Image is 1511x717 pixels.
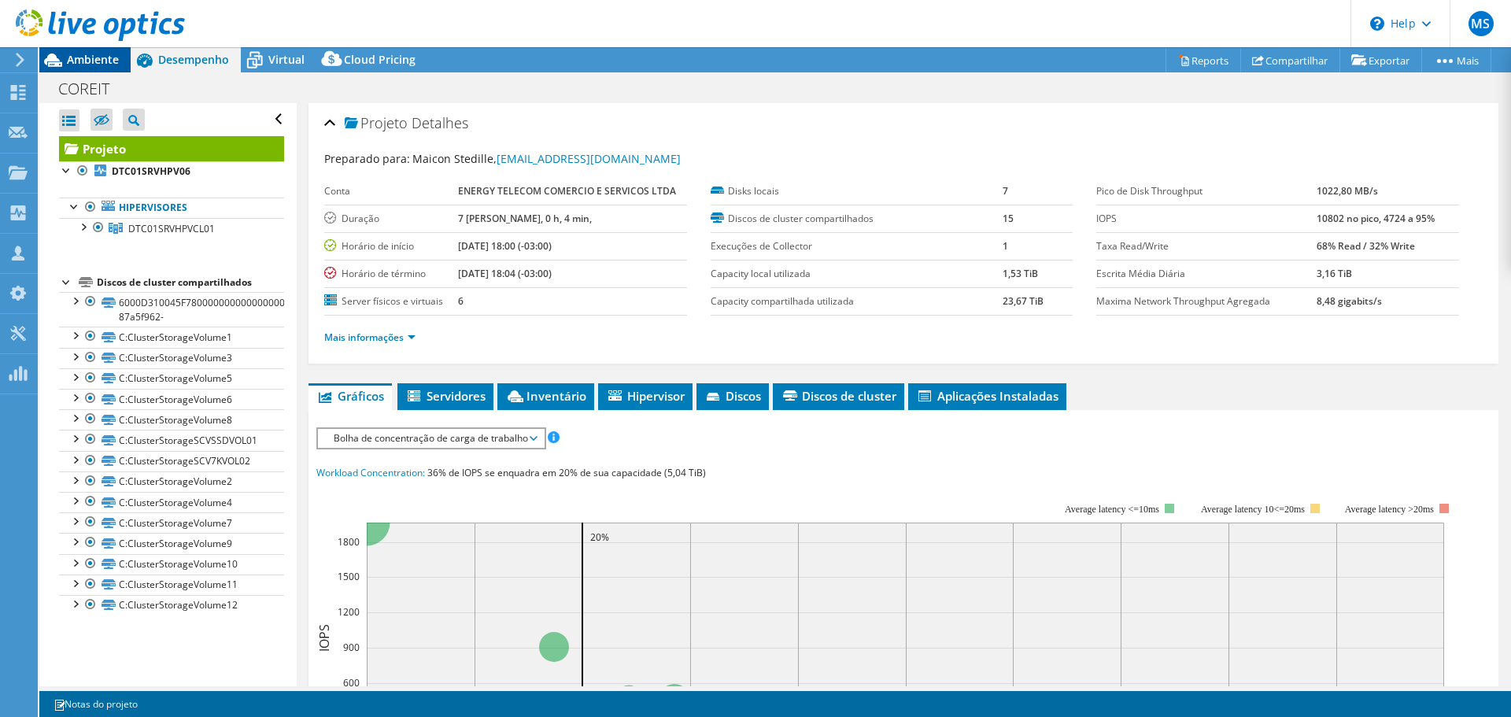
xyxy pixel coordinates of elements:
[59,533,284,553] a: C:ClusterStorageVolume9
[1317,212,1435,225] b: 10802 no pico, 4724 a 95%
[59,595,284,615] a: C:ClusterStorageVolume12
[458,212,592,225] b: 7 [PERSON_NAME], 0 h, 4 min,
[59,492,284,512] a: C:ClusterStorageVolume4
[324,331,416,344] a: Mais informações
[59,451,284,471] a: C:ClusterStorageSCV7KVOL02
[67,52,119,67] span: Ambiente
[1201,504,1305,515] tspan: Average latency 10<=20ms
[345,116,408,131] span: Projeto
[1317,239,1415,253] b: 68% Read / 32% Write
[505,388,586,404] span: Inventário
[338,570,360,583] text: 1500
[59,389,284,409] a: C:ClusterStorageVolume6
[458,239,552,253] b: [DATE] 18:00 (-03:00)
[427,466,706,479] span: 36% de IOPS se enquadra em 20% de sua capacidade (5,04 TiB)
[316,388,384,404] span: Gráficos
[781,388,896,404] span: Discos de cluster
[59,471,284,492] a: C:ClusterStorageVolume2
[1339,48,1422,72] a: Exportar
[606,388,685,404] span: Hipervisor
[59,575,284,595] a: C:ClusterStorageVolume11
[1345,504,1434,515] text: Average latency >20ms
[497,151,681,166] a: [EMAIL_ADDRESS][DOMAIN_NAME]
[343,641,360,654] text: 900
[412,151,681,166] span: Maicon Stedille,
[1096,294,1316,309] label: Maxima Network Throughput Agregada
[1096,238,1316,254] label: Taxa Read/Write
[97,273,284,292] div: Discos de cluster compartilhados
[1240,48,1340,72] a: Compartilhar
[326,429,536,448] span: Bolha de concentração de carga de trabalho
[42,694,149,714] a: Notas do projeto
[1003,212,1014,225] b: 15
[51,80,134,98] h1: COREIT
[711,238,1003,254] label: Execuções de Collector
[59,161,284,182] a: DTC01SRVHPV06
[59,348,284,368] a: C:ClusterStorageVolume3
[1317,267,1352,280] b: 3,16 TiB
[1065,504,1159,515] tspan: Average latency <=10ms
[1096,183,1316,199] label: Pico de Disk Throughput
[916,388,1058,404] span: Aplicações Instaladas
[711,211,1003,227] label: Discos de cluster compartilhados
[324,183,457,199] label: Conta
[1003,239,1008,253] b: 1
[112,164,190,178] b: DTC01SRVHPV06
[324,266,457,282] label: Horário de término
[59,136,284,161] a: Projeto
[711,183,1003,199] label: Disks locais
[59,327,284,347] a: C:ClusterStorageVolume1
[1421,48,1491,72] a: Mais
[1003,267,1038,280] b: 1,53 TiB
[711,266,1003,282] label: Capacity local utilizada
[412,113,468,132] span: Detalhes
[59,409,284,430] a: C:ClusterStorageVolume8
[59,368,284,389] a: C:ClusterStorageVolume5
[704,388,761,404] span: Discos
[711,294,1003,309] label: Capacity compartilhada utilizada
[1370,17,1384,31] svg: \n
[59,512,284,533] a: C:ClusterStorageVolume7
[1317,294,1382,308] b: 8,48 gigabits/s
[158,52,229,67] span: Desempenho
[59,554,284,575] a: C:ClusterStorageVolume10
[458,294,464,308] b: 6
[128,222,215,235] span: DTC01SRVHPVCL01
[338,605,360,619] text: 1200
[268,52,305,67] span: Virtual
[316,624,333,652] text: IOPS
[1096,266,1316,282] label: Escrita Média Diária
[344,52,416,67] span: Cloud Pricing
[324,211,457,227] label: Duração
[590,530,609,544] text: 20%
[59,430,284,450] a: C:ClusterStorageSCVSSDVOL01
[343,676,360,689] text: 600
[316,466,425,479] span: Workload Concentration:
[1003,294,1044,308] b: 23,67 TiB
[1317,184,1378,198] b: 1022,80 MB/s
[1166,48,1241,72] a: Reports
[324,238,457,254] label: Horário de início
[59,198,284,218] a: Hipervisores
[1003,184,1008,198] b: 7
[1469,11,1494,36] span: MS
[338,535,360,549] text: 1800
[458,267,552,280] b: [DATE] 18:04 (-03:00)
[59,292,284,327] a: 6000D310045F7800000000000000003D-87a5f962-
[324,151,410,166] label: Preparado para:
[324,294,457,309] label: Server físicos e virtuais
[59,218,284,238] a: DTC01SRVHPVCL01
[458,184,676,198] b: ENERGY TELECOM COMERCIO E SERVICOS LTDA
[1096,211,1316,227] label: IOPS
[405,388,486,404] span: Servidores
